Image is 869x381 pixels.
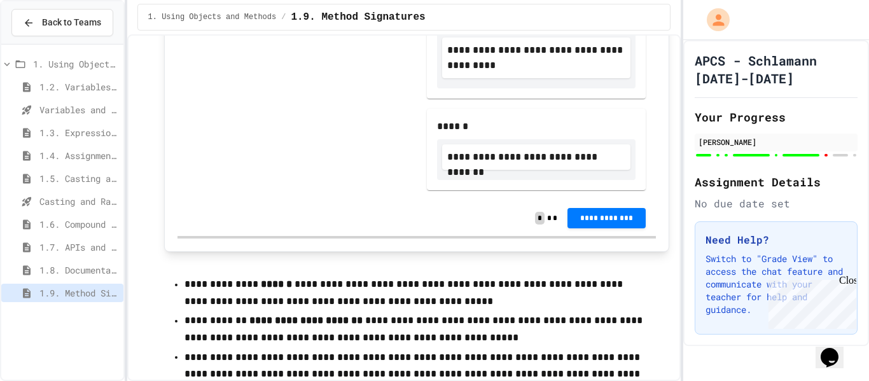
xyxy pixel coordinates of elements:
[816,330,856,368] iframe: chat widget
[693,5,733,34] div: My Account
[699,136,854,148] div: [PERSON_NAME]
[695,196,858,211] div: No due date set
[281,12,286,22] span: /
[39,286,118,300] span: 1.9. Method Signatures
[39,149,118,162] span: 1.4. Assignment and Input
[39,126,118,139] span: 1.3. Expressions and Output [New]
[33,57,118,71] span: 1. Using Objects and Methods
[39,103,118,116] span: Variables and Data Types - Quiz
[695,108,858,126] h2: Your Progress
[39,172,118,185] span: 1.5. Casting and Ranges of Values
[11,9,113,36] button: Back to Teams
[763,275,856,329] iframe: chat widget
[706,232,847,247] h3: Need Help?
[706,253,847,316] p: Switch to "Grade View" to access the chat feature and communicate with your teacher for help and ...
[695,173,858,191] h2: Assignment Details
[695,52,858,87] h1: APCS - Schlamann [DATE]-[DATE]
[5,5,88,81] div: Chat with us now!Close
[39,218,118,231] span: 1.6. Compound Assignment Operators
[39,263,118,277] span: 1.8. Documentation with Comments and Preconditions
[39,195,118,208] span: Casting and Ranges of variables - Quiz
[291,10,425,25] span: 1.9. Method Signatures
[39,240,118,254] span: 1.7. APIs and Libraries
[42,16,101,29] span: Back to Teams
[148,12,277,22] span: 1. Using Objects and Methods
[39,80,118,94] span: 1.2. Variables and Data Types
